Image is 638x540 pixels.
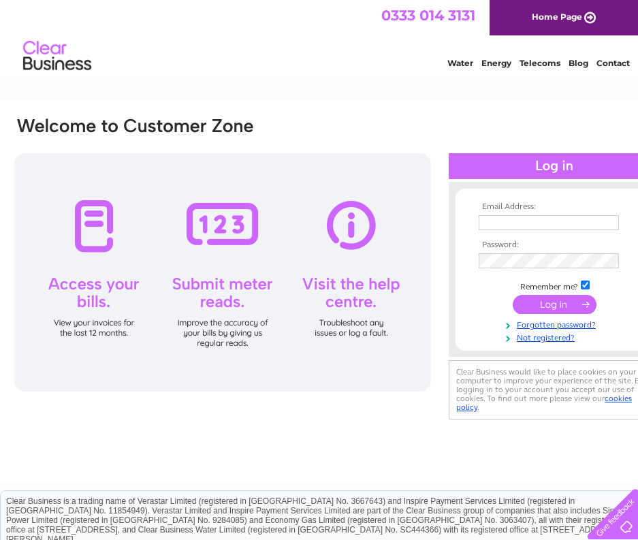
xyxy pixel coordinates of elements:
a: Contact [596,58,630,68]
a: Not registered? [479,330,633,343]
td: Remember me? [475,279,633,292]
a: Blog [569,58,588,68]
a: cookies policy [456,394,632,412]
a: Telecoms [520,58,560,68]
th: Email Address: [475,202,633,212]
a: Water [447,58,473,68]
th: Password: [475,240,633,250]
a: Energy [481,58,511,68]
a: Forgotten password? [479,317,633,330]
a: 0333 014 3131 [381,7,475,24]
img: logo.png [22,35,92,77]
input: Submit [513,295,596,314]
